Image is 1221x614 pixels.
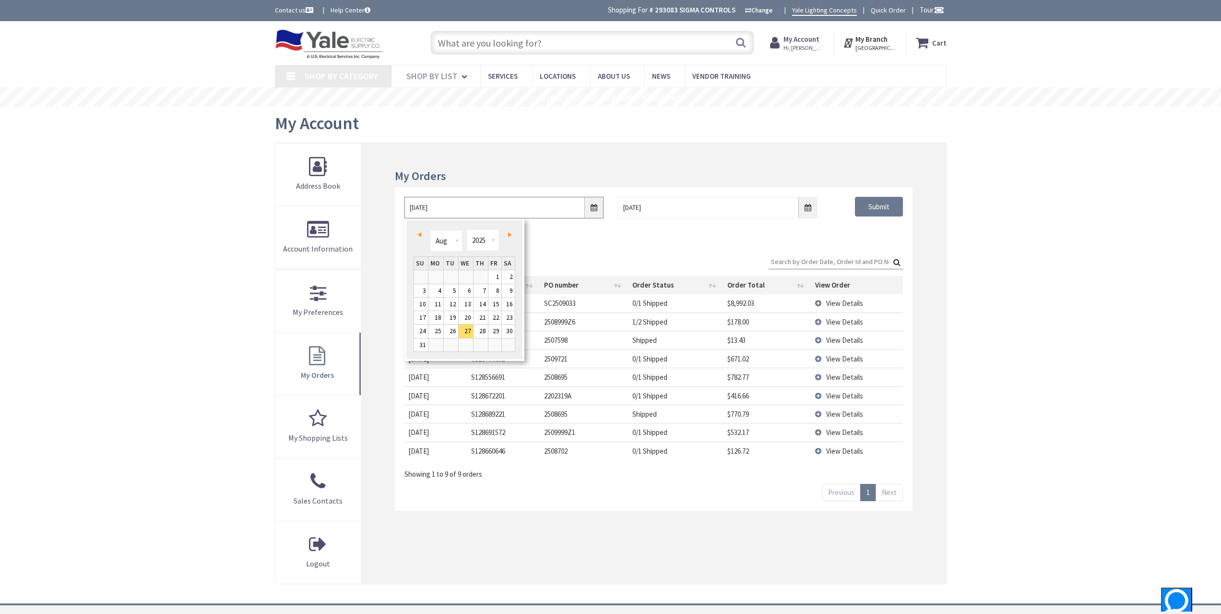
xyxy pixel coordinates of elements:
[540,423,629,441] td: 2509999Z1
[490,259,498,267] span: Friday
[275,144,361,206] a: Address Book
[446,259,454,267] span: Tuesday
[540,405,629,423] td: 2508695
[811,276,903,294] th: View Order
[488,270,501,283] a: 1
[770,34,824,51] a: My Account Hi, [PERSON_NAME]
[417,232,421,237] span: Prev
[502,298,515,311] a: 16
[822,484,861,501] a: Previous
[598,72,630,81] span: About Us
[826,446,863,456] span: View Details
[430,259,439,267] span: Monday
[502,284,515,297] a: 9
[488,298,501,311] a: 15
[876,484,903,501] a: Next
[723,423,812,441] td: $532.17
[414,338,428,351] a: 31
[826,409,863,419] span: View Details
[430,31,754,55] input: What are you looking for?
[474,311,488,324] a: 21
[540,386,629,405] td: 2202319A
[769,254,903,269] input: Search:
[275,5,315,15] a: Contact us
[296,181,340,191] span: Address Book
[920,5,944,14] span: Tour
[826,317,863,326] span: View Details
[540,368,629,386] td: 2508695
[467,368,540,386] td: S128556691
[293,307,343,317] span: My Preferences
[826,354,863,363] span: View Details
[467,405,540,423] td: S128689221
[501,229,514,241] a: Next
[428,298,443,311] a: 11
[444,311,458,324] a: 19
[723,405,812,423] td: $770.79
[474,325,488,337] a: 28
[275,521,361,584] a: Logout
[826,299,863,308] span: View Details
[275,112,359,134] span: My Account
[860,484,876,501] a: 1
[301,370,334,380] span: My Orders
[649,5,653,14] strong: #
[428,284,443,297] a: 4
[1128,588,1192,612] iframe: Opens a widget where you can find more information
[428,311,443,324] a: 18
[488,311,501,324] a: 22
[871,5,906,15] a: Quick Order
[428,325,443,337] a: 25
[404,368,467,386] td: [DATE]
[628,423,723,441] td: 0/1 Shipped
[826,391,863,400] span: View Details
[331,5,370,15] a: Help Center
[502,270,515,283] a: 2
[275,29,383,59] a: Yale Electric Supply Co.
[502,325,515,337] a: 30
[275,333,361,395] a: My Orders
[414,311,428,324] a: 17
[404,405,467,423] td: [DATE]
[540,331,629,349] td: 2507598
[459,298,473,311] a: 13
[855,44,896,52] span: [GEOGRAPHIC_DATA], [GEOGRAPHIC_DATA]
[628,313,723,331] td: 1/2 Shipped
[628,276,723,294] th: Order Status: activate to sort column ascending
[467,442,540,460] td: S128660646
[488,72,518,81] span: Services
[723,442,812,460] td: $126.72
[415,229,427,241] a: Prev
[416,259,424,267] span: Sunday
[488,325,501,337] a: 29
[792,5,857,16] a: Yale Lighting Concepts
[406,71,458,82] span: Shop By List
[723,276,812,294] th: Order Total: activate to sort column ascending
[540,349,629,368] td: 2509721
[475,259,484,267] span: Thursday
[504,259,511,267] span: Saturday
[628,442,723,460] td: 0/1 Shipped
[404,423,467,441] td: [DATE]
[723,331,812,349] td: $13.43
[843,34,896,51] div: My Branch [GEOGRAPHIC_DATA], [GEOGRAPHIC_DATA]
[404,463,902,479] div: Showing 1 to 9 of 9 orders
[855,35,888,44] strong: My Branch
[488,284,501,297] a: 8
[540,313,629,331] td: 2508999Z6
[288,433,348,443] span: My Shopping Lists
[459,311,473,324] a: 20
[628,294,723,312] td: 0/1 Shipped
[655,5,735,14] strong: 293083 SIGMA CONTROLS
[692,72,751,81] span: Vendor Training
[723,313,812,331] td: $178.00
[306,559,330,568] span: Logout
[467,386,540,405] td: S128672201
[395,170,912,182] h3: My Orders
[275,458,361,521] a: Sales Contacts
[414,298,428,311] a: 10
[628,349,723,368] td: 0/1 Shipped
[826,336,863,345] span: View Details
[444,298,458,311] a: 12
